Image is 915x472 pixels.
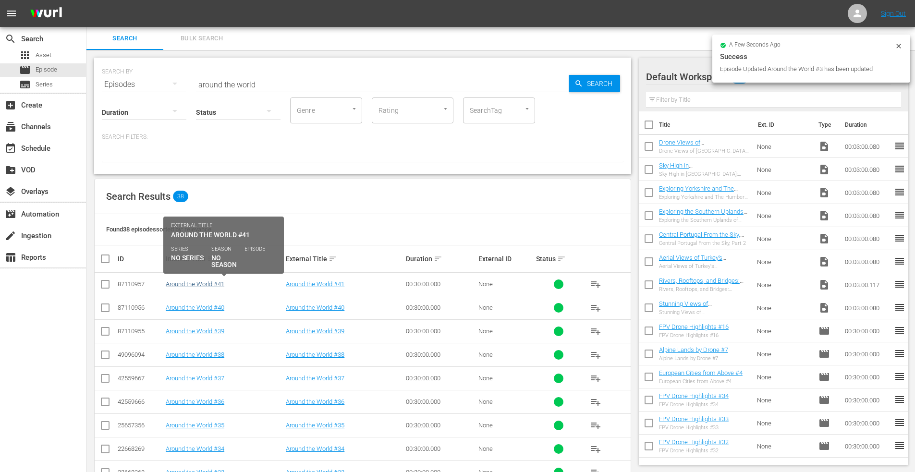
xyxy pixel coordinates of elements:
[478,255,533,263] div: External ID
[23,2,69,25] img: ans4CAIJ8jUAAAAAAAAAAAAAAAAAAAAAAAAgQb4GAAAAAAAAAAAAAAAAAAAAAAAAJMjXAAAAAAAAAAAAAAAAAAAAAAAAgAT5G...
[584,296,607,319] button: playlist_add
[478,422,533,429] div: None
[166,422,224,429] a: Around the World #35
[659,254,736,268] a: Aerial Views of Turkey's [GEOGRAPHIC_DATA], Part 3
[894,348,905,359] span: reorder
[478,280,533,288] div: None
[118,327,163,335] div: 87110955
[729,41,781,49] span: a few seconds ago
[5,230,16,242] span: Ingestion
[590,396,601,408] span: playlist_add
[753,388,815,411] td: None
[441,104,450,113] button: Open
[841,365,894,388] td: 00:30:00.000
[659,162,736,191] a: Sky High in [GEOGRAPHIC_DATA]: Aerial Adventures Over [GEOGRAPHIC_DATA], Part 4
[818,302,830,314] span: Video
[478,304,533,311] div: None
[753,250,815,273] td: None
[5,186,16,197] span: Overlays
[841,388,894,411] td: 00:30:00.000
[753,365,815,388] td: None
[5,252,16,263] span: Reports
[894,209,905,221] span: reorder
[286,422,344,429] a: Around the World #35
[36,80,53,89] span: Series
[818,233,830,244] span: Video
[590,420,601,431] span: playlist_add
[894,302,905,313] span: reorder
[841,158,894,181] td: 00:03:00.080
[659,111,752,138] th: Title
[5,143,16,154] span: Schedule
[286,375,344,382] a: Around the World #37
[584,367,607,390] button: playlist_add
[659,231,744,245] a: Central Portugal From the Sky, Part 2
[894,186,905,198] span: reorder
[36,65,57,74] span: Episode
[659,309,750,315] div: Stunning Views of [GEOGRAPHIC_DATA] ([GEOGRAPHIC_DATA], [GEOGRAPHIC_DATA], [GEOGRAPHIC_DATA], [GE...
[659,148,750,154] div: Drone Views of [GEOGRAPHIC_DATA], Part 2
[659,208,747,230] a: Exploring the Southern Uplands of [GEOGRAPHIC_DATA] from Above, Part 1
[753,435,815,458] td: None
[406,280,475,288] div: 00:30:00.000
[286,280,344,288] a: Around the World #41
[841,135,894,158] td: 00:03:00.080
[406,445,475,452] div: 00:30:00.000
[659,217,750,223] div: Exploring the Southern Uplands of [GEOGRAPHIC_DATA] from Above, Part 1
[118,398,163,405] div: 42559666
[894,140,905,152] span: reorder
[406,375,475,382] div: 00:30:00.000
[818,371,830,383] span: Episode
[818,417,830,429] span: Episode
[286,398,344,405] a: Around the World #36
[406,304,475,311] div: 00:30:00.000
[720,51,903,62] div: Success
[659,194,750,200] div: Exploring Yorkshire and The Humber by Drone, Part 1
[659,300,733,358] a: Stunning Views of [GEOGRAPHIC_DATA] ([GEOGRAPHIC_DATA], [GEOGRAPHIC_DATA], [GEOGRAPHIC_DATA], [GE...
[118,375,163,382] div: 42559667
[659,415,729,423] a: FPV Drone Highlights #33
[659,438,729,446] a: FPV Drone Highlights #32
[590,349,601,361] span: playlist_add
[818,256,830,267] span: Video
[584,414,607,437] button: playlist_add
[818,394,830,406] span: Episode
[118,422,163,429] div: 25657356
[753,158,815,181] td: None
[753,227,815,250] td: None
[894,163,905,175] span: reorder
[118,255,163,263] div: ID
[173,191,188,202] span: 38
[894,325,905,336] span: reorder
[894,278,905,290] span: reorder
[753,411,815,435] td: None
[841,273,894,296] td: 00:03:00.117
[166,304,224,311] a: Around the World #40
[523,104,532,113] button: Open
[841,204,894,227] td: 00:03:00.080
[106,191,171,202] span: Search Results
[841,319,894,342] td: 00:30:00.000
[406,422,475,429] div: 00:30:00.000
[5,164,16,176] span: VOD
[659,401,729,408] div: FPV Drone Highlights #34
[478,398,533,405] div: None
[659,263,750,269] div: Aerial Views of Turkey's [GEOGRAPHIC_DATA], Part 3
[5,33,16,45] span: Search
[818,440,830,452] span: Episode
[166,445,224,452] a: Around the World #34
[406,253,475,265] div: Duration
[659,240,750,246] div: Central Portugal From the Sky, Part 2
[584,437,607,460] button: playlist_add
[5,121,16,133] span: Channels
[584,390,607,413] button: playlist_add
[166,398,224,405] a: Around the World #36
[659,323,729,330] a: FPV Drone Highlights #16
[286,445,344,452] a: Around the World #34
[894,255,905,267] span: reorder
[118,445,163,452] div: 22668269
[329,254,337,263] span: sort
[434,254,442,263] span: sort
[590,443,601,455] span: playlist_add
[659,286,750,292] div: Rivers, Rooftops, and Bridges: [GEOGRAPHIC_DATA], [GEOGRAPHIC_DATA] Captured from Above, Part 1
